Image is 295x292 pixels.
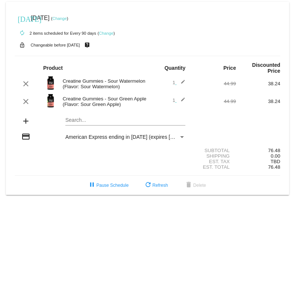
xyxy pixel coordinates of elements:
small: ( ) [97,31,115,35]
span: 0.00 [271,153,280,159]
span: Refresh [144,183,168,188]
img: Image-1-Creatine-Gummies-Sour-Green-Apple-1000x1000-1.png [43,93,58,108]
strong: Product [43,65,63,71]
div: 38.24 [236,99,280,104]
div: Shipping [192,153,236,159]
img: Image-1-Creatine-Gummies-SW-1000Xx1000.png [43,76,58,90]
mat-select: Payment Method [65,134,185,140]
small: 2 items scheduled for Every 90 days [15,31,96,35]
div: Creatine Gummies - Sour Watermelon (Flavor: Sour Watermelon) [59,78,148,89]
input: Search... [65,117,185,123]
div: 38.24 [236,81,280,86]
div: 44.99 [192,81,236,86]
button: Pause Schedule [82,179,134,192]
mat-icon: lock_open [18,40,27,50]
mat-icon: delete [184,181,193,190]
a: Change [52,16,67,21]
button: Delete [178,179,212,192]
div: Creatine Gummies - Sour Green Apple (Flavor: Sour Green Apple) [59,96,148,107]
mat-icon: clear [21,79,30,88]
button: Refresh [138,179,174,192]
span: 1 [172,80,185,85]
mat-icon: live_help [83,40,92,50]
div: 44.99 [192,99,236,104]
span: TBD [271,159,280,164]
strong: Price [223,65,236,71]
span: 76.48 [268,164,280,170]
mat-icon: pause [88,181,96,190]
div: 76.48 [236,148,280,153]
small: ( ) [51,16,68,21]
mat-icon: refresh [144,181,152,190]
div: Est. Total [192,164,236,170]
mat-icon: credit_card [21,132,30,141]
span: 1 [172,97,185,103]
mat-icon: edit [176,79,185,88]
mat-icon: clear [21,97,30,106]
strong: Discounted Price [252,62,280,74]
mat-icon: [DATE] [18,14,27,23]
span: American Express ending in [DATE] (expires [CREDIT_CARD_DATA]) [65,134,226,140]
div: Est. Tax [192,159,236,164]
span: Pause Schedule [88,183,128,188]
a: Change [99,31,113,35]
mat-icon: autorenew [18,29,27,38]
strong: Quantity [164,65,185,71]
small: Changeable before [DATE] [31,43,80,47]
mat-icon: add [21,117,30,126]
mat-icon: edit [176,97,185,106]
span: Delete [184,183,206,188]
div: Subtotal [192,148,236,153]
